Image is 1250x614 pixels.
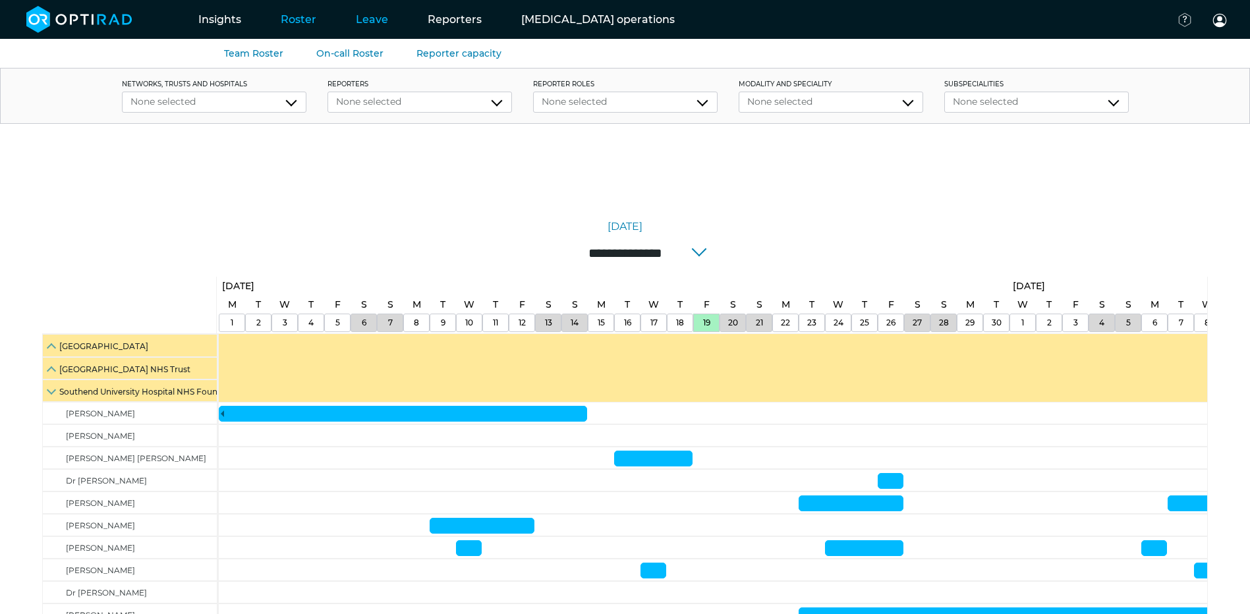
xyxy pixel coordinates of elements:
a: October 2, 2025 [1044,314,1055,331]
a: September 18, 2025 [673,314,687,331]
a: September 27, 2025 [911,295,924,314]
a: September 19, 2025 [700,314,714,331]
a: September 6, 2025 [358,295,370,314]
label: networks, trusts and hospitals [122,79,306,89]
a: September 9, 2025 [438,314,449,331]
a: September 29, 2025 [962,314,978,331]
a: September 5, 2025 [332,314,343,331]
a: September 3, 2025 [279,314,291,331]
a: October 6, 2025 [1147,295,1162,314]
span: Dr [PERSON_NAME] [66,588,147,598]
a: September 8, 2025 [409,295,424,314]
a: September 28, 2025 [936,314,952,331]
span: [PERSON_NAME] [PERSON_NAME] [66,453,206,463]
a: October 5, 2025 [1122,295,1135,314]
a: September 4, 2025 [305,314,317,331]
a: Reporter capacity [416,47,501,59]
a: September 19, 2025 [700,295,713,314]
span: [PERSON_NAME] [66,498,135,508]
img: brand-opti-rad-logos-blue-and-white-d2f68631ba2948856bd03f2d395fb146ddc8fb01b4b6e9315ea85fa773367... [26,6,132,33]
a: September 12, 2025 [516,295,528,314]
span: [PERSON_NAME] [66,543,135,553]
div: None selected [953,95,1120,109]
span: [PERSON_NAME] [66,408,135,418]
a: September 22, 2025 [778,295,793,314]
a: September 26, 2025 [883,314,899,331]
a: September 27, 2025 [909,314,925,331]
div: None selected [130,95,298,109]
a: September 14, 2025 [567,314,582,331]
a: October 8, 2025 [1199,295,1216,314]
a: September 6, 2025 [358,314,370,331]
label: Reporter roles [533,79,718,89]
a: September 13, 2025 [542,295,555,314]
a: September 29, 2025 [963,295,978,314]
a: On-call Roster [316,47,384,59]
a: September 21, 2025 [753,314,766,331]
a: September 11, 2025 [490,314,501,331]
a: September 2, 2025 [253,314,264,331]
a: October 5, 2025 [1123,314,1134,331]
a: September 2, 2025 [252,295,264,314]
a: October 8, 2025 [1201,314,1213,331]
a: September 15, 2025 [594,295,609,314]
a: September 11, 2025 [490,295,501,314]
span: [GEOGRAPHIC_DATA] NHS Trust [59,364,190,374]
a: September 7, 2025 [385,314,396,331]
a: September 17, 2025 [645,295,662,314]
div: None selected [336,95,503,109]
a: September 1, 2025 [225,295,240,314]
label: Subspecialities [944,79,1129,89]
a: September 24, 2025 [830,314,847,331]
a: September 9, 2025 [437,295,449,314]
a: October 1, 2025 [1009,277,1048,296]
span: Dr [PERSON_NAME] [66,476,147,486]
a: September 28, 2025 [938,295,950,314]
a: September 20, 2025 [725,314,741,331]
a: September 16, 2025 [621,314,635,331]
a: September 1, 2025 [219,277,258,296]
a: September 15, 2025 [594,314,608,331]
a: September 5, 2025 [331,295,344,314]
a: September 25, 2025 [857,314,872,331]
label: Modality and Speciality [739,79,923,89]
a: October 4, 2025 [1096,314,1108,331]
span: [PERSON_NAME] [66,520,135,530]
a: [DATE] [608,219,642,235]
a: September 23, 2025 [806,295,818,314]
a: Team Roster [224,47,283,59]
a: September 23, 2025 [804,314,820,331]
a: September 3, 2025 [276,295,293,314]
a: September 30, 2025 [988,314,1005,331]
a: September 25, 2025 [859,295,870,314]
a: September 26, 2025 [885,295,897,314]
a: October 7, 2025 [1175,295,1187,314]
div: None selected [542,95,709,109]
a: September 4, 2025 [305,295,317,314]
div: None selected [747,95,915,109]
a: October 6, 2025 [1149,314,1160,331]
a: September 14, 2025 [569,295,581,314]
a: September 10, 2025 [462,314,476,331]
a: September 24, 2025 [830,295,847,314]
label: Reporters [327,79,512,89]
span: Southend University Hospital NHS Foundation Trust [59,387,266,397]
a: September 18, 2025 [674,295,686,314]
a: October 1, 2025 [1018,314,1027,331]
a: October 1, 2025 [1014,295,1031,314]
a: October 4, 2025 [1096,295,1108,314]
span: [GEOGRAPHIC_DATA] [59,341,148,351]
a: September 13, 2025 [542,314,555,331]
span: [PERSON_NAME] [66,431,135,441]
span: [PERSON_NAME] [66,565,135,575]
a: September 7, 2025 [384,295,397,314]
a: September 21, 2025 [753,295,766,314]
a: September 16, 2025 [621,295,633,314]
a: September 10, 2025 [461,295,478,314]
a: October 3, 2025 [1070,314,1081,331]
a: September 12, 2025 [515,314,529,331]
a: October 7, 2025 [1176,314,1187,331]
a: October 3, 2025 [1069,295,1082,314]
a: September 22, 2025 [778,314,793,331]
a: September 1, 2025 [227,314,237,331]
